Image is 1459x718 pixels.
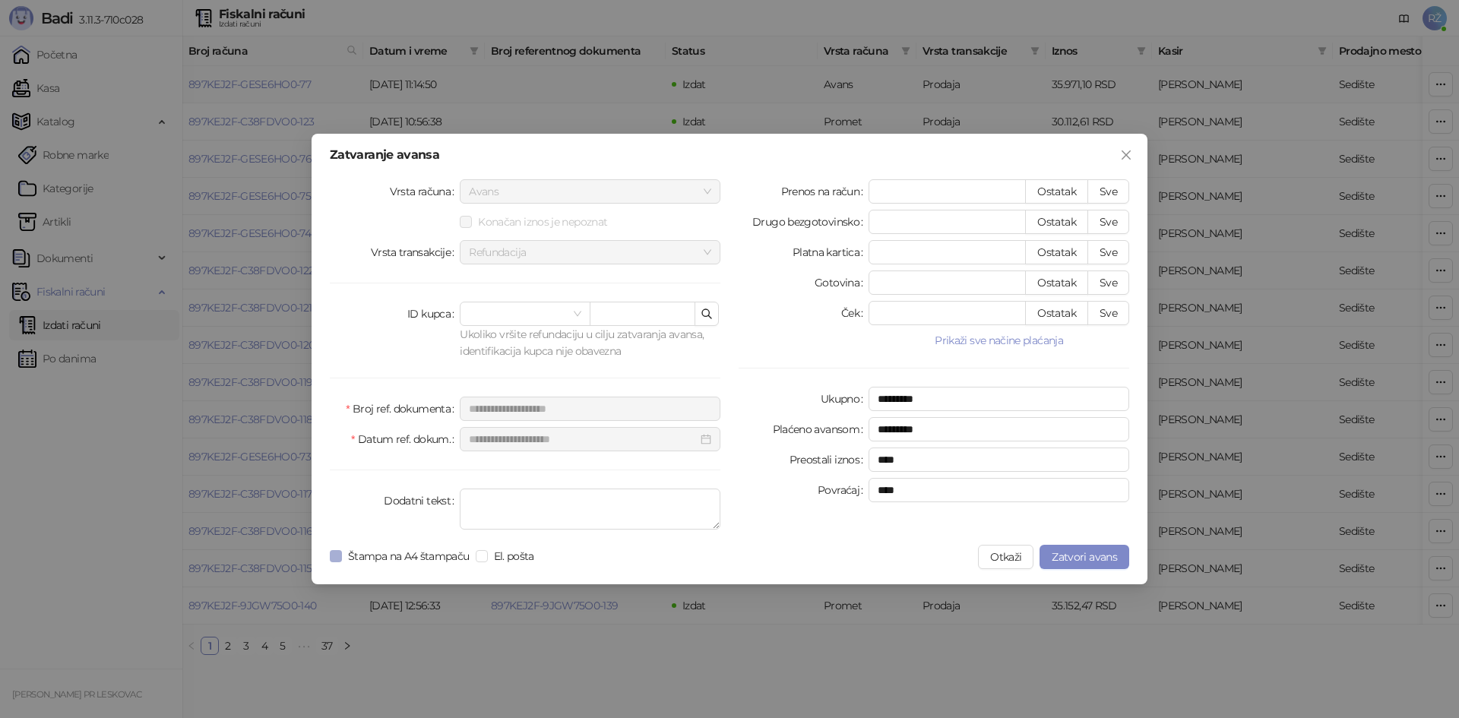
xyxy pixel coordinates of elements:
span: Zatvori [1114,149,1138,161]
button: Ostatak [1025,301,1088,325]
button: Sve [1087,210,1129,234]
label: Gotovina [815,270,869,295]
label: Ukupno [821,387,869,411]
span: Zatvori avans [1052,550,1117,564]
label: Ček [841,301,869,325]
button: Ostatak [1025,179,1088,204]
button: Sve [1087,179,1129,204]
button: Ostatak [1025,270,1088,295]
label: Povraćaj [818,478,869,502]
span: Avans [469,180,711,203]
label: Datum ref. dokum. [351,427,460,451]
span: Refundacija [469,241,711,264]
button: Close [1114,143,1138,167]
button: Zatvori avans [1040,545,1129,569]
div: Ukoliko vršite refundaciju u cilju zatvaranja avansa, identifikacija kupca nije obavezna [460,326,720,359]
input: Datum ref. dokum. [469,431,698,448]
button: Ostatak [1025,210,1088,234]
span: Štampa na A4 štampaču [342,548,476,565]
span: close [1120,149,1132,161]
button: Sve [1087,301,1129,325]
div: Zatvaranje avansa [330,149,1129,161]
span: El. pošta [488,548,540,565]
label: Dodatni tekst [384,489,460,513]
label: Preostali iznos [790,448,869,472]
button: Sve [1087,270,1129,295]
textarea: Dodatni tekst [460,489,720,530]
label: Prenos na račun [781,179,869,204]
label: ID kupca [407,302,460,326]
label: Broj ref. dokumenta [346,397,460,421]
label: Platna kartica [793,240,869,264]
label: Drugo bezgotovinsko [752,210,869,234]
button: Otkaži [978,545,1033,569]
button: Prikaži sve načine plaćanja [869,331,1129,350]
input: Broj ref. dokumenta [460,397,720,421]
button: Ostatak [1025,240,1088,264]
label: Vrsta računa [390,179,460,204]
span: Konačan iznos je nepoznat [472,214,613,230]
label: Vrsta transakcije [371,240,460,264]
label: Plaćeno avansom [773,417,869,441]
button: Sve [1087,240,1129,264]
